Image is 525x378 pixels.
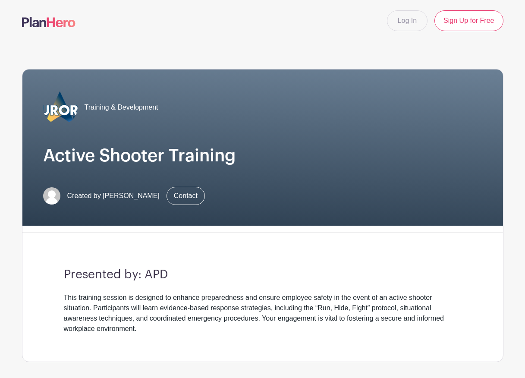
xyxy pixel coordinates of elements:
[67,191,160,201] span: Created by [PERSON_NAME]
[64,268,462,282] h3: Presented by: APD
[22,17,75,27] img: logo-507f7623f17ff9eddc593b1ce0a138ce2505c220e1c5a4e2b4648c50719b7d32.svg
[167,187,205,205] a: Contact
[85,102,158,113] span: Training & Development
[43,187,60,205] img: default-ce2991bfa6775e67f084385cd625a349d9dcbb7a52a09fb2fda1e96e2d18dcdb.png
[434,10,503,31] a: Sign Up for Free
[43,145,482,166] h1: Active Shooter Training
[387,10,428,31] a: Log In
[43,90,78,125] img: 2023_COA_Horiz_Logo_PMS_BlueStroke%204.png
[64,293,462,334] div: This training session is designed to enhance preparedness and ensure employee safety in the event...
